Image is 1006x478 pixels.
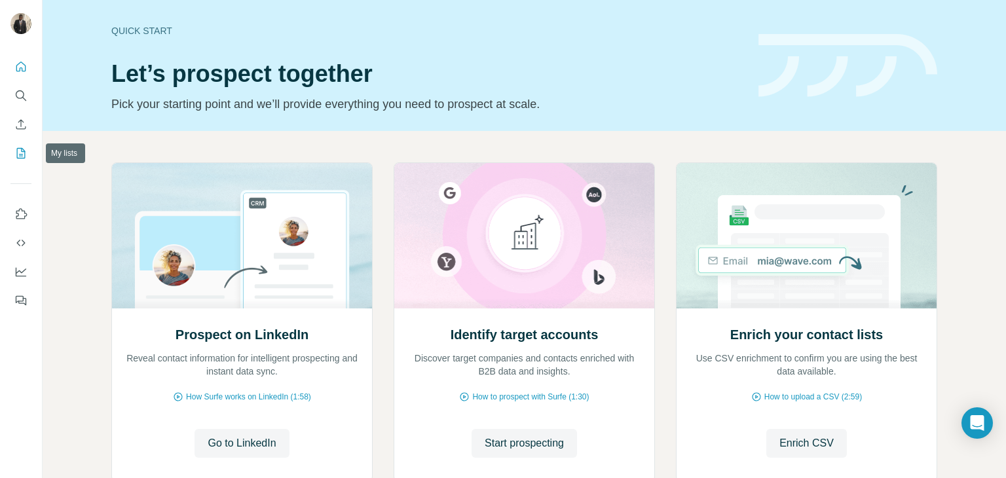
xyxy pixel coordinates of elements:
[10,13,31,34] img: Avatar
[125,352,359,378] p: Reveal contact information for intelligent prospecting and instant data sync.
[10,84,31,107] button: Search
[472,429,577,458] button: Start prospecting
[176,325,308,344] h2: Prospect on LinkedIn
[451,325,599,344] h2: Identify target accounts
[961,407,993,439] div: Open Intercom Messenger
[394,163,655,308] img: Identify target accounts
[730,325,883,344] h2: Enrich your contact lists
[758,34,937,98] img: banner
[111,24,743,37] div: Quick start
[195,429,289,458] button: Go to LinkedIn
[10,55,31,79] button: Quick start
[111,163,373,308] img: Prospect on LinkedIn
[111,61,743,87] h1: Let’s prospect together
[186,391,311,403] span: How Surfe works on LinkedIn (1:58)
[208,435,276,451] span: Go to LinkedIn
[766,429,847,458] button: Enrich CSV
[676,163,937,308] img: Enrich your contact lists
[485,435,564,451] span: Start prospecting
[690,352,923,378] p: Use CSV enrichment to confirm you are using the best data available.
[10,113,31,136] button: Enrich CSV
[764,391,862,403] span: How to upload a CSV (2:59)
[10,202,31,226] button: Use Surfe on LinkedIn
[407,352,641,378] p: Discover target companies and contacts enriched with B2B data and insights.
[10,289,31,312] button: Feedback
[10,141,31,165] button: My lists
[779,435,834,451] span: Enrich CSV
[10,231,31,255] button: Use Surfe API
[10,260,31,284] button: Dashboard
[111,95,743,113] p: Pick your starting point and we’ll provide everything you need to prospect at scale.
[472,391,589,403] span: How to prospect with Surfe (1:30)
